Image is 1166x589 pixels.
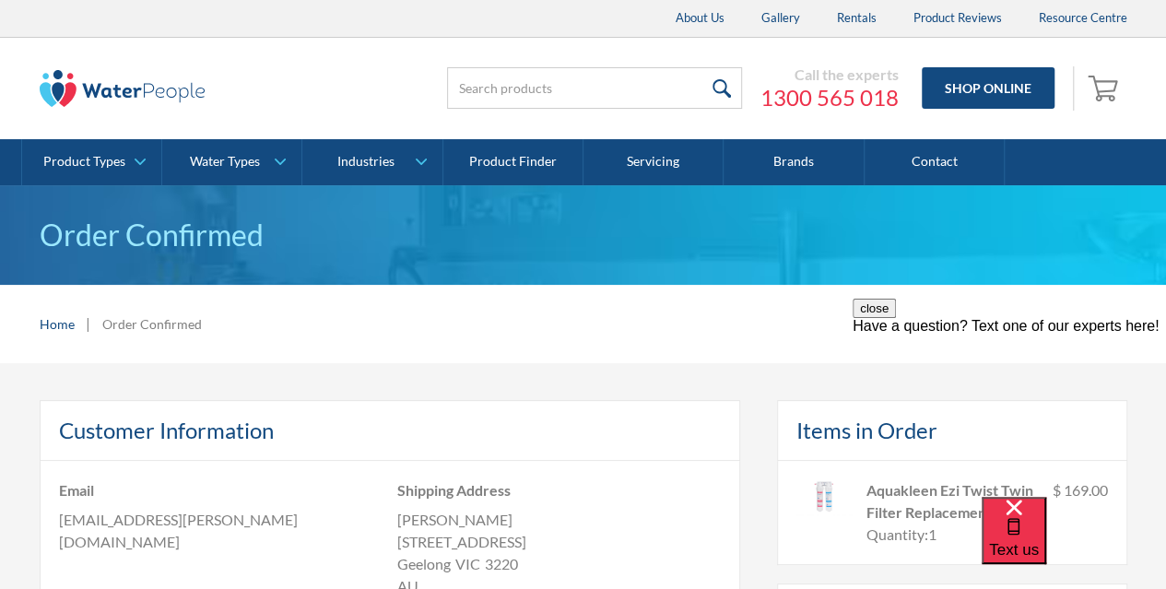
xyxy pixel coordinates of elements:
a: Brands [724,139,864,185]
label: Email [59,479,383,501]
div: VIC [455,553,480,575]
p: Order Confirmed [40,213,1127,257]
a: Shop Online [922,67,1054,109]
a: Product Finder [443,139,583,185]
h4: Customer Information [59,414,274,447]
div: Product Types [43,154,125,170]
img: The Water People [40,70,206,107]
a: Product Types [22,139,161,185]
label: Shipping Address [397,479,721,501]
div: 1 [928,524,936,546]
div: Call the experts [760,65,899,84]
div: [EMAIL_ADDRESS][PERSON_NAME][DOMAIN_NAME] [59,509,383,553]
a: Water Types [162,139,301,185]
div: Quantity: [866,524,928,546]
iframe: podium webchat widget prompt [853,299,1166,520]
a: Home [40,314,75,334]
div: Geelong [397,553,451,575]
a: Industries [302,139,442,185]
input: Search products [447,67,742,109]
iframe: podium webchat widget bubble [982,497,1166,589]
a: Contact [865,139,1005,185]
div: Water Types [190,154,260,170]
div: Industries [336,154,394,170]
div: [PERSON_NAME] [397,509,721,531]
img: shopping cart [1088,73,1123,102]
a: 1300 565 018 [760,84,899,112]
div: Order Confirmed [102,314,202,334]
div: [STREET_ADDRESS] [397,531,721,553]
a: Servicing [583,139,724,185]
a: Open cart [1083,66,1127,111]
div: | [84,312,93,335]
div: 3220 [485,553,518,575]
h4: Items in Order [796,414,937,447]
